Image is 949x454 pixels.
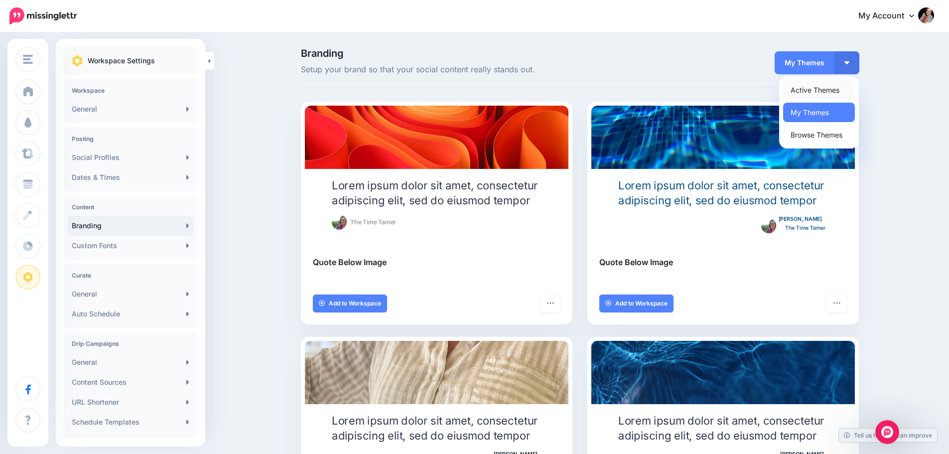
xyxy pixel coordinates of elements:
[175,4,193,22] div: Close
[68,99,193,119] a: General
[16,176,155,215] div: You’ll get replies here and in your email: ✉️
[31,326,39,334] button: Gif picker
[72,135,189,143] h4: Posting
[839,429,937,442] a: Tell us how we can improve
[775,51,834,74] span: My Themes
[91,141,191,162] div: [PERSON_NAME] that is.
[72,272,189,279] h4: Curate
[301,48,668,58] span: Branding
[68,284,193,304] a: General
[68,304,193,324] a: Auto Schedule
[63,326,71,334] button: Start recording
[350,217,396,227] span: The Time Tamer
[16,248,55,254] div: Fin • 1m ago
[23,55,33,64] img: menu.png
[8,170,191,264] div: Fin says…
[783,125,855,145] a: Browse Themes
[599,295,674,312] a: Add to Workspace
[783,103,855,122] a: My Themes
[68,216,193,236] a: Branding
[15,326,23,334] button: Emoji picker
[171,322,187,338] button: Send a message…
[68,148,193,167] a: Social Profiles
[99,147,183,156] div: [PERSON_NAME] that is.
[44,85,183,134] div: Hi there. I'm getting the odd post slip through with the wrong author on the slides. I'm not sure...
[72,55,83,66] img: settings.png
[599,257,673,267] b: Quote Below Image
[42,264,191,324] div: The author is definately me.
[313,295,387,312] a: Add to Workspace
[48,12,124,22] p: The team can also help
[72,203,189,211] h4: Content
[785,223,825,233] span: The Time Tamer
[332,413,542,444] div: Lorem ipsum dolor sit amet, consectetur adipiscing elit, sed do eiusmod tempor
[156,4,175,23] button: Home
[618,178,828,208] div: Lorem ipsum dolor sit amet, consectetur adipiscing elit, sed do eiusmod tempor
[68,372,193,392] a: Content Sources
[783,80,855,100] a: Active Themes
[875,420,899,444] iframe: Intercom live chat
[8,264,191,336] div: user says…
[68,432,193,452] a: Content Templates
[8,141,191,170] div: user says…
[844,61,849,64] img: arrow-down-white.png
[848,4,934,28] a: My Account
[68,412,193,432] a: Schedule Templates
[68,236,193,256] a: Custom Fonts
[47,326,55,334] button: Upload attachment
[8,305,191,322] textarea: Message…
[313,257,387,267] b: Quote Below Image
[615,301,668,306] span: Add to Workspace
[68,352,193,372] a: General
[24,230,51,238] b: [DATE]
[72,340,189,347] h4: Drip Campaigns
[68,167,193,187] a: Dates & Times
[301,63,668,76] span: Setup your brand so that your social content really stands out.
[329,301,381,306] span: Add to Workspace
[332,178,542,208] div: Lorem ipsum dolor sit amet, consectetur adipiscing elit, sed do eiusmod tempor
[88,55,155,67] p: Workspace Settings
[48,5,60,12] h1: Fin
[9,7,77,24] img: Missinglettr
[779,214,822,224] span: [PERSON_NAME]
[618,413,828,444] div: Lorem ipsum dolor sit amet, consectetur adipiscing elit, sed do eiusmod tempor
[16,196,152,214] b: [PERSON_NAME][EMAIL_ADDRESS][DOMAIN_NAME]
[68,392,193,412] a: URL Shortener
[6,4,25,23] button: go back
[28,5,44,21] img: Profile image for Fin
[8,170,163,246] div: You’ll get replies here and in your email:✉️[PERSON_NAME][EMAIL_ADDRESS][DOMAIN_NAME]The team wil...
[72,87,189,94] h4: Workspace
[16,220,155,240] div: The team will be back 🕒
